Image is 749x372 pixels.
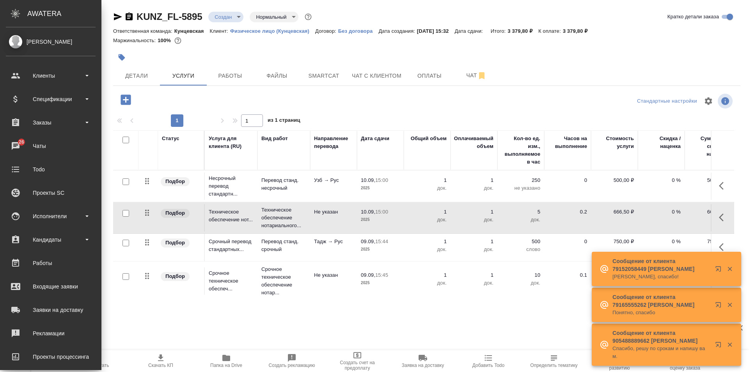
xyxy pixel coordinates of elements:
button: Добавить услугу [115,92,137,108]
button: Создан [212,14,234,20]
p: Тадж → Рус [314,238,353,246]
button: Призвать менеджера по развитию [587,350,652,372]
span: Работы [211,71,249,81]
td: 0 [544,173,591,200]
td: 0 [544,234,591,261]
button: Добавить Todo [456,350,521,372]
p: Перевод станд. срочный [261,238,306,253]
div: Кол-во ед. изм., выполняемое в час [501,135,540,166]
div: Услуга для клиента (RU) [209,135,254,150]
p: 10.09, [361,209,375,215]
button: Закрыть [722,265,738,272]
span: Посмотреть информацию [718,94,734,109]
p: 500,00 ₽ [595,176,634,184]
p: Срочный перевод стандартных... [209,238,254,253]
p: 500 [501,238,540,246]
p: 0 % [642,208,681,216]
p: 15:44 [375,239,388,244]
p: 2025 [361,184,400,192]
div: Общий объем [411,135,447,142]
p: 0 % [642,176,681,184]
p: 1 [408,176,447,184]
button: Папка на Drive [193,350,259,372]
td: 0.2 [544,204,591,231]
p: К оплате: [538,28,563,34]
p: Сообщение от клиента 905488889662 [PERSON_NAME] [612,329,710,345]
span: Кратко детали заказа [667,13,719,21]
p: Техническое обеспечение нот... [209,208,254,224]
p: Клиент: [210,28,230,34]
p: Без договора [338,28,379,34]
p: Не указан [314,208,353,216]
div: Скидка / наценка [642,135,681,150]
p: Подбор [165,239,185,247]
p: док. [454,279,493,287]
div: Сумма без скидки / наценки [689,135,728,158]
a: Без договора [338,27,379,34]
p: док. [501,279,540,287]
p: 15:00 [375,177,388,183]
p: 750,00 ₽ [595,238,634,246]
span: Услуги [165,71,202,81]
div: Проекты процессинга [6,351,96,363]
p: слово [501,246,540,253]
p: 5 [501,208,540,216]
a: Работы [2,253,99,273]
div: Заказы [6,117,96,128]
button: Скачать КП [128,350,193,372]
p: док. [408,184,447,192]
p: 0 % [642,238,681,246]
p: Дата сдачи: [454,28,485,34]
div: Статус [162,135,179,142]
div: Чаты [6,140,96,152]
div: Создан [250,12,298,22]
a: Проекты процессинга [2,347,99,367]
p: Подбор [165,209,185,217]
p: 666,50 ₽ [595,208,634,216]
p: Подбор [165,272,185,280]
p: не указано [501,184,540,192]
p: Подбор [165,178,185,185]
div: Todo [6,164,96,175]
span: Чат [458,71,495,80]
p: Ответственная команда: [113,28,174,34]
p: 2025 [361,246,400,253]
span: Оплаты [411,71,448,81]
p: Кунцевская [174,28,210,34]
button: Показать кнопки [714,208,733,227]
p: 666,50 ₽ [689,208,728,216]
span: Smartcat [305,71,343,81]
p: 1 [408,271,447,279]
span: из 1 страниц [268,116,300,127]
p: док. [408,246,447,253]
p: 1 [454,208,493,216]
span: Создать счет на предоплату [329,360,385,371]
p: Техническое обеспечение нотариального... [261,206,306,230]
div: Заявки на доставку [6,304,96,316]
span: Определить тематику [530,363,577,368]
p: Физическое лицо (Кунцевская) [230,28,315,34]
p: 2025 [361,216,400,224]
a: Заявки на доставку [2,300,99,320]
p: док. [408,279,447,287]
div: Входящие заявки [6,281,96,292]
p: 500,00 ₽ [689,176,728,184]
button: Скопировать ссылку [124,12,134,21]
p: 250 [501,176,540,184]
p: Не указан [314,271,353,279]
p: Итого: [491,28,508,34]
button: 0.00 RUB; [173,36,183,46]
div: Вид работ [261,135,288,142]
p: 3 379,80 ₽ [508,28,538,34]
div: Стоимость услуги [595,135,634,150]
button: Скопировать ссылку для ЯМессенджера [113,12,122,21]
p: [DATE] 15:32 [417,28,455,34]
button: Закрыть [722,301,738,308]
span: Скачать КП [148,363,173,368]
p: Узб → Рус [314,176,353,184]
span: Создать рекламацию [269,363,315,368]
p: 1 [408,208,447,216]
div: AWATERA [27,6,101,21]
p: 1 [408,238,447,246]
span: Настроить таблицу [699,92,718,110]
